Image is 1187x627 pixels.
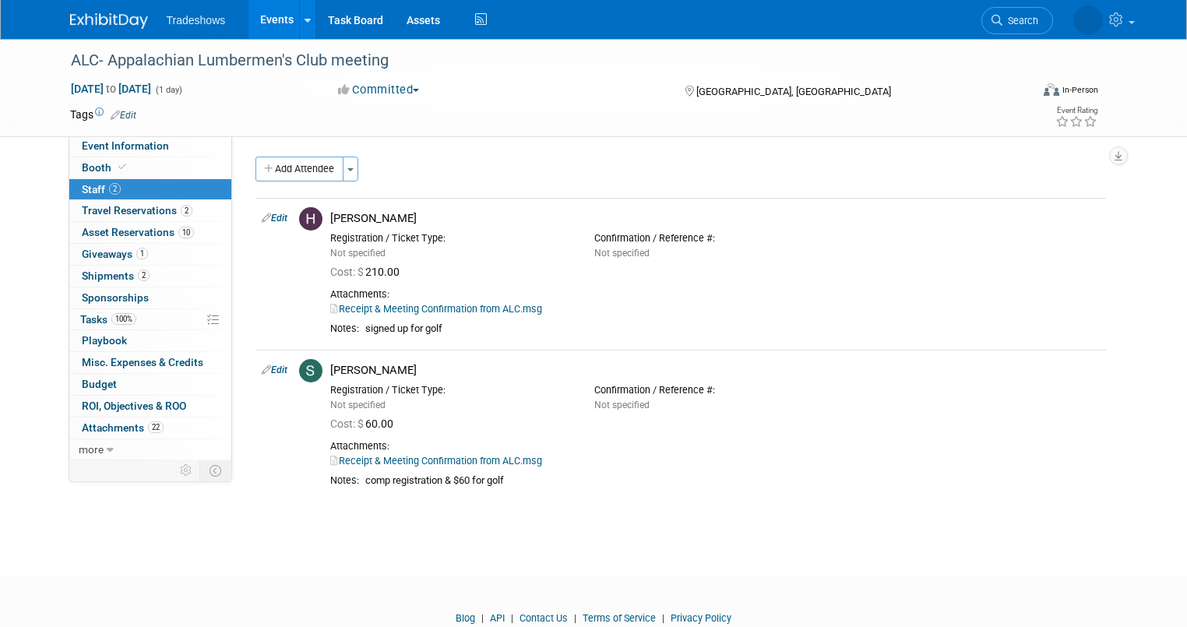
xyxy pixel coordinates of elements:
[1055,107,1097,114] div: Event Rating
[330,474,359,487] div: Notes:
[69,287,231,308] a: Sponsorships
[65,47,1011,75] div: ALC- Appalachian Lumbermen's Club meeting
[477,612,488,624] span: |
[82,139,169,152] span: Event Information
[1044,83,1059,96] img: Format-Inperson.png
[69,266,231,287] a: Shipments2
[69,136,231,157] a: Event Information
[111,110,136,121] a: Edit
[82,248,148,260] span: Giveaways
[82,269,150,282] span: Shipments
[330,266,365,278] span: Cost: $
[330,211,1100,226] div: [PERSON_NAME]
[79,443,104,456] span: more
[330,248,386,259] span: Not specified
[82,334,127,347] span: Playbook
[570,612,580,624] span: |
[330,455,542,467] a: Receipt & Meeting Confirmation from ALC.msg
[82,226,194,238] span: Asset Reservations
[69,222,231,243] a: Asset Reservations10
[330,417,365,430] span: Cost: $
[111,313,136,325] span: 100%
[181,205,192,217] span: 2
[330,417,400,430] span: 60.00
[154,85,182,95] span: (1 day)
[330,440,1100,453] div: Attachments:
[262,213,287,224] a: Edit
[138,269,150,281] span: 2
[1073,5,1103,35] img: Kay Reynolds
[69,374,231,395] a: Budget
[456,612,475,624] a: Blog
[330,322,359,335] div: Notes:
[594,384,835,396] div: Confirmation / Reference #:
[69,244,231,265] a: Giveaways1
[330,363,1100,378] div: [PERSON_NAME]
[82,161,129,174] span: Booth
[199,460,231,481] td: Toggle Event Tabs
[82,378,117,390] span: Budget
[82,356,203,368] span: Misc. Expenses & Credits
[69,352,231,373] a: Misc. Expenses & Credits
[70,13,148,29] img: ExhibitDay
[299,207,322,231] img: H.jpg
[70,107,136,122] td: Tags
[299,359,322,382] img: S.jpg
[981,7,1053,34] a: Search
[520,612,568,624] a: Contact Us
[1002,15,1038,26] span: Search
[507,612,517,624] span: |
[82,204,192,217] span: Travel Reservations
[109,183,121,195] span: 2
[330,384,571,396] div: Registration / Ticket Type:
[262,365,287,375] a: Edit
[330,288,1100,301] div: Attachments:
[583,612,656,624] a: Terms of Service
[594,248,650,259] span: Not specified
[330,400,386,410] span: Not specified
[69,330,231,351] a: Playbook
[69,439,231,460] a: more
[671,612,731,624] a: Privacy Policy
[104,83,118,95] span: to
[82,421,164,434] span: Attachments
[365,474,1100,488] div: comp registration & $60 for golf
[80,313,136,326] span: Tasks
[69,157,231,178] a: Booth
[69,179,231,200] a: Staff2
[330,303,542,315] a: Receipt & Meeting Confirmation from ALC.msg
[594,232,835,245] div: Confirmation / Reference #:
[365,322,1100,336] div: signed up for golf
[118,163,126,171] i: Booth reservation complete
[594,400,650,410] span: Not specified
[70,82,152,96] span: [DATE] [DATE]
[1062,84,1098,96] div: In-Person
[255,157,343,181] button: Add Attendee
[330,266,406,278] span: 210.00
[82,400,186,412] span: ROI, Objectives & ROO
[148,421,164,433] span: 22
[333,82,425,98] button: Committed
[69,309,231,330] a: Tasks100%
[178,227,194,238] span: 10
[69,396,231,417] a: ROI, Objectives & ROO
[330,232,571,245] div: Registration / Ticket Type:
[696,86,891,97] span: [GEOGRAPHIC_DATA], [GEOGRAPHIC_DATA]
[490,612,505,624] a: API
[136,248,148,259] span: 1
[173,460,200,481] td: Personalize Event Tab Strip
[69,200,231,221] a: Travel Reservations2
[658,612,668,624] span: |
[82,291,149,304] span: Sponsorships
[946,81,1098,104] div: Event Format
[82,183,121,195] span: Staff
[69,417,231,439] a: Attachments22
[167,14,226,26] span: Tradeshows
